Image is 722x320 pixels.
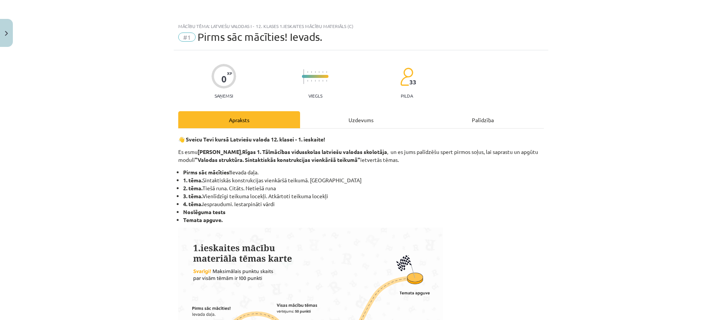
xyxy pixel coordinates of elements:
[227,71,232,75] span: XP
[183,168,544,176] li: Ievada daļa.
[422,111,544,128] div: Palīdzība
[183,177,202,183] strong: 1. tēma.
[178,111,300,128] div: Apraksts
[315,80,316,82] img: icon-short-line-57e1e144782c952c97e751825c79c345078a6d821885a25fce030b3d8c18986b.svg
[311,71,312,73] img: icon-short-line-57e1e144782c952c97e751825c79c345078a6d821885a25fce030b3d8c18986b.svg
[315,71,316,73] img: icon-short-line-57e1e144782c952c97e751825c79c345078a6d821885a25fce030b3d8c18986b.svg
[195,156,360,163] strong: "Valodas struktūra. Sintaktiskās konstrukcijas vienkāršā teikumā"
[326,71,327,73] img: icon-short-line-57e1e144782c952c97e751825c79c345078a6d821885a25fce030b3d8c18986b.svg
[212,93,236,98] p: Saņemsi
[5,31,8,36] img: icon-close-lesson-0947bae3869378f0d4975bcd49f059093ad1ed9edebbc8119c70593378902aed.svg
[183,200,202,207] strong: 4. tēma.
[221,74,227,84] div: 0
[198,31,322,43] span: Pirms sāc mācīties! Ievads.
[319,80,319,82] img: icon-short-line-57e1e144782c952c97e751825c79c345078a6d821885a25fce030b3d8c18986b.svg
[319,71,319,73] img: icon-short-line-57e1e144782c952c97e751825c79c345078a6d821885a25fce030b3d8c18986b.svg
[308,93,322,98] p: Viegls
[198,148,241,155] strong: [PERSON_NAME]
[242,148,387,155] strong: Rīgas 1. Tālmācības vidusskolas latviešu valodas skolotāja
[183,208,226,215] strong: Noslēguma tests
[401,93,413,98] p: pilda
[311,80,312,82] img: icon-short-line-57e1e144782c952c97e751825c79c345078a6d821885a25fce030b3d8c18986b.svg
[307,80,308,82] img: icon-short-line-57e1e144782c952c97e751825c79c345078a6d821885a25fce030b3d8c18986b.svg
[183,169,231,176] strong: Pirms sāc mācīties!
[409,79,416,85] span: 33
[183,176,544,184] li: Sintaktiskās konstrukcijas vienkāršā teikumā. [GEOGRAPHIC_DATA]
[400,67,413,86] img: students-c634bb4e5e11cddfef0936a35e636f08e4e9abd3cc4e673bd6f9a4125e45ecb1.svg
[178,33,196,42] span: #1
[178,148,544,164] p: Es esmu , , un es jums palīdzēšu spert pirmos soļus, lai saprastu un apgūtu modulī ietvertās tēmas.
[300,111,422,128] div: Uzdevums
[307,71,308,73] img: icon-short-line-57e1e144782c952c97e751825c79c345078a6d821885a25fce030b3d8c18986b.svg
[326,80,327,82] img: icon-short-line-57e1e144782c952c97e751825c79c345078a6d821885a25fce030b3d8c18986b.svg
[178,136,325,143] strong: 👋 Sveicu Tevi kursā Latviešu valoda 12. klasei - 1. ieskaite!
[183,184,544,192] li: Tiešā runa. Citāts. Netiešā runa
[183,193,202,199] strong: 3. tēma.
[183,192,544,200] li: Vienlīdzīgi teikuma locekļi. Atkārtoti teikuma locekļi
[178,23,544,29] div: Mācību tēma: Latviešu valodas i - 12. klases 1.ieskaites mācību materiāls (c)
[183,200,544,208] li: Iespraudumi. Iestarpināti vārdi
[183,216,223,223] strong: Temata apguve.
[183,185,202,191] strong: 2. tēma.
